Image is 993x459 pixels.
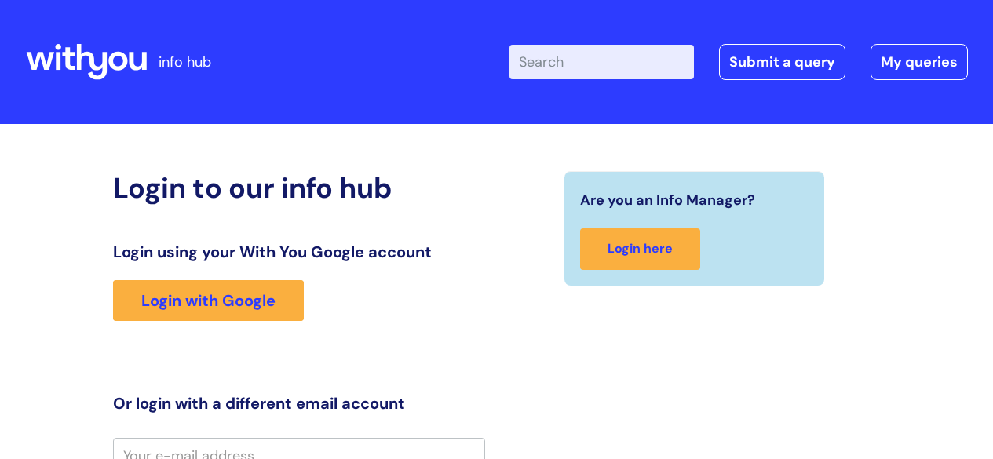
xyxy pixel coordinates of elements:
a: Login here [580,228,700,270]
h2: Login to our info hub [113,171,485,205]
a: Submit a query [719,44,845,80]
h3: Login using your With You Google account [113,242,485,261]
a: My queries [871,44,968,80]
input: Search [509,45,694,79]
a: Login with Google [113,280,304,321]
span: Are you an Info Manager? [580,188,755,213]
h3: Or login with a different email account [113,394,485,413]
p: info hub [159,49,211,75]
